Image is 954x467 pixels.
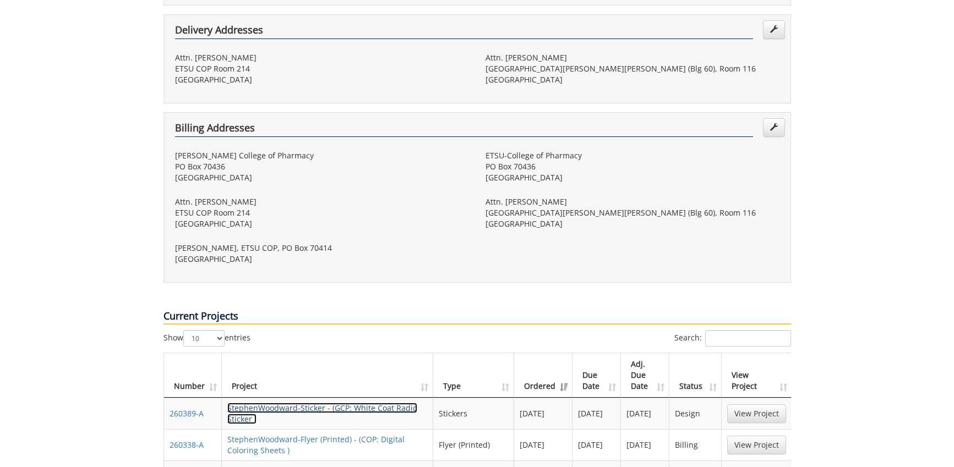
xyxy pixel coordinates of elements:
[669,398,721,429] td: Design
[175,150,469,161] p: [PERSON_NAME] College of Pharmacy
[175,207,469,218] p: ETSU COP Room 214
[163,330,250,347] label: Show entries
[175,74,469,85] p: [GEOGRAPHIC_DATA]
[486,161,779,172] p: PO Box 70436
[727,436,786,454] a: View Project
[573,353,621,398] th: Due Date: activate to sort column ascending
[175,243,469,254] p: [PERSON_NAME], ETSU COP, PO Box 70414
[514,398,573,429] td: [DATE]
[433,353,514,398] th: Type: activate to sort column ascending
[164,353,222,398] th: Number: activate to sort column ascending
[170,439,204,450] a: 260338-A
[722,353,792,398] th: View Project: activate to sort column ascending
[621,353,669,398] th: Adj. Due Date: activate to sort column ascending
[621,429,669,460] td: [DATE]
[486,172,779,183] p: [GEOGRAPHIC_DATA]
[433,398,514,429] td: Stickers
[183,330,225,347] select: Showentries
[486,207,779,218] p: [GEOGRAPHIC_DATA][PERSON_NAME][PERSON_NAME] (Blg 60), Room 116
[175,161,469,172] p: PO Box 70436
[486,63,779,74] p: [GEOGRAPHIC_DATA][PERSON_NAME][PERSON_NAME] (Blg 60), Room 116
[669,353,721,398] th: Status: activate to sort column ascending
[486,74,779,85] p: [GEOGRAPHIC_DATA]
[175,123,753,137] h4: Billing Addresses
[573,429,621,460] td: [DATE]
[486,218,779,229] p: [GEOGRAPHIC_DATA]
[175,172,469,183] p: [GEOGRAPHIC_DATA]
[674,330,791,347] label: Search:
[763,118,785,137] a: Edit Addresses
[573,398,621,429] td: [DATE]
[705,330,791,347] input: Search:
[514,429,573,460] td: [DATE]
[227,403,417,424] a: StephenWoodward-Sticker - (GCP: White Coat Radio Sticker )
[763,20,785,39] a: Edit Addresses
[433,429,514,460] td: Flyer (Printed)
[175,63,469,74] p: ETSU COP Room 214
[621,398,669,429] td: [DATE]
[175,52,469,63] p: Attn. [PERSON_NAME]
[486,52,779,63] p: Attn. [PERSON_NAME]
[175,25,753,39] h4: Delivery Addresses
[669,429,721,460] td: Billing
[163,309,791,325] p: Current Projects
[175,218,469,229] p: [GEOGRAPHIC_DATA]
[486,196,779,207] p: Attn. [PERSON_NAME]
[222,353,434,398] th: Project: activate to sort column ascending
[175,196,469,207] p: Attn. [PERSON_NAME]
[514,353,573,398] th: Ordered: activate to sort column ascending
[227,434,405,455] a: StephenWoodward-Flyer (Printed) - (COP: Digital Coloring Sheets )
[727,404,786,423] a: View Project
[175,254,469,265] p: [GEOGRAPHIC_DATA]
[486,150,779,161] p: ETSU-College of Pharmacy
[170,408,204,419] a: 260389-A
